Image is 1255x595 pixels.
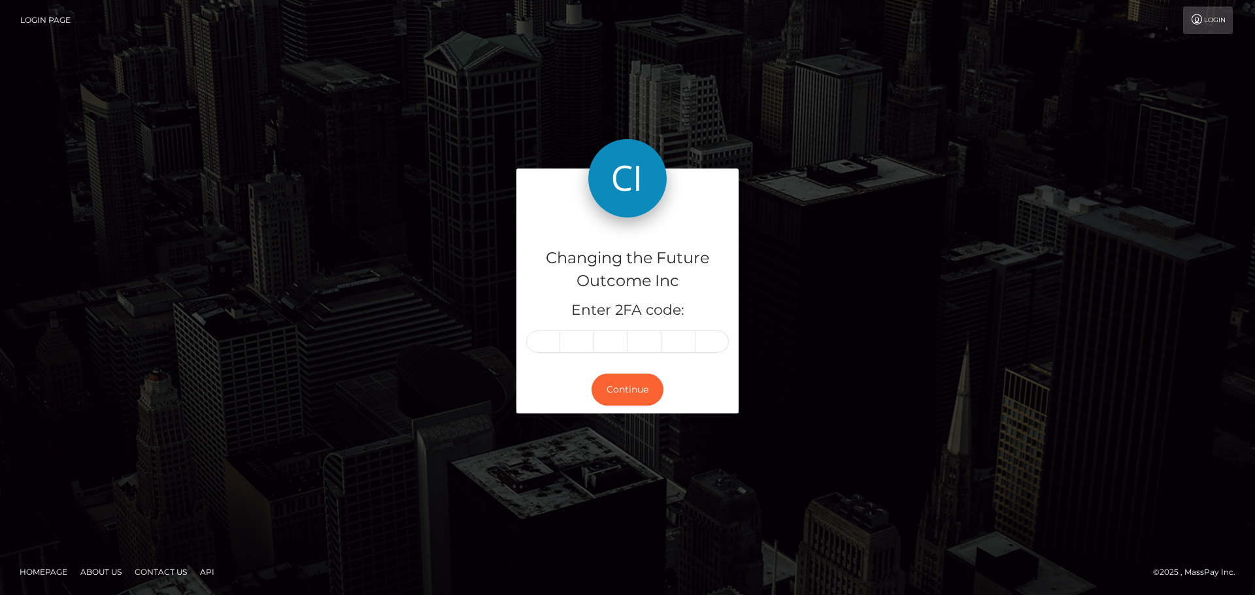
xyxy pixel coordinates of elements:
[526,300,729,321] h5: Enter 2FA code:
[526,247,729,293] h4: Changing the Future Outcome Inc
[1183,7,1233,34] a: Login
[588,139,667,217] img: Changing the Future Outcome Inc
[14,562,73,582] a: Homepage
[1153,565,1245,579] div: © 2025 , MassPay Inc.
[592,374,663,406] button: Continue
[20,7,71,34] a: Login Page
[129,562,192,582] a: Contact Us
[195,562,220,582] a: API
[75,562,127,582] a: About Us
